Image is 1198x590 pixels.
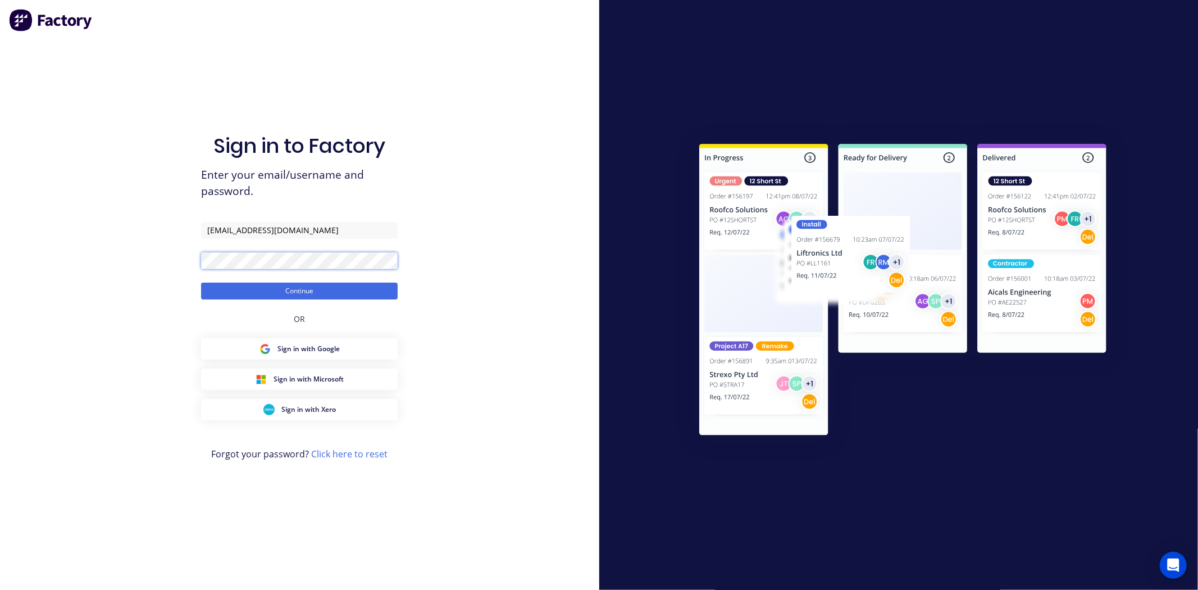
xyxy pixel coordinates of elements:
[263,404,275,415] img: Xero Sign in
[277,344,340,354] span: Sign in with Google
[201,399,398,420] button: Xero Sign inSign in with Xero
[9,9,93,31] img: Factory
[201,167,398,199] span: Enter your email/username and password.
[201,283,398,299] button: Continue
[213,134,385,158] h1: Sign in to Factory
[675,121,1131,462] img: Sign in
[311,448,388,460] a: Click here to reset
[281,405,336,415] span: Sign in with Xero
[274,374,344,384] span: Sign in with Microsoft
[259,343,271,355] img: Google Sign in
[294,299,305,338] div: OR
[211,447,388,461] span: Forgot your password?
[256,374,267,385] img: Microsoft Sign in
[201,338,398,360] button: Google Sign inSign in with Google
[1160,552,1187,579] div: Open Intercom Messenger
[201,369,398,390] button: Microsoft Sign inSign in with Microsoft
[201,222,398,239] input: Email/Username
